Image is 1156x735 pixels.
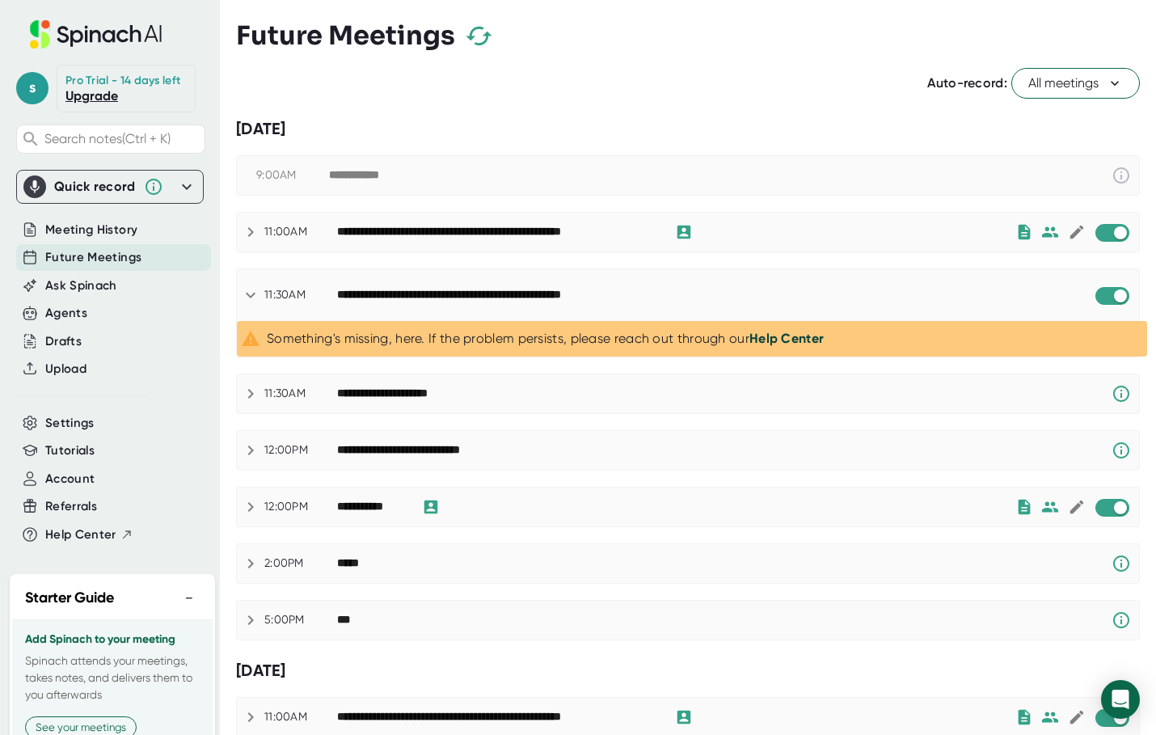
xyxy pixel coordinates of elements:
[45,221,137,239] button: Meeting History
[25,633,200,646] h3: Add Spinach to your meeting
[1112,166,1131,185] svg: This event has already passed
[264,225,337,239] div: 11:00AM
[1112,384,1131,403] svg: Spinach requires a video conference link.
[54,179,136,195] div: Quick record
[45,248,141,267] button: Future Meetings
[45,414,95,433] button: Settings
[236,661,1140,681] div: [DATE]
[256,168,329,183] div: 9:00AM
[16,72,49,104] span: s
[1112,554,1131,573] svg: Spinach requires a video conference link.
[236,20,455,51] h3: Future Meetings
[45,360,86,378] button: Upload
[264,387,337,401] div: 11:30AM
[264,288,337,302] div: 11:30AM
[1112,610,1131,630] svg: Spinach requires a video conference link.
[927,75,1007,91] span: Auto-record:
[264,443,337,458] div: 12:00PM
[23,171,196,203] div: Quick record
[25,587,114,609] h2: Starter Guide
[45,526,116,544] span: Help Center
[44,131,171,146] span: Search notes (Ctrl + K)
[45,470,95,488] button: Account
[65,88,118,103] a: Upgrade
[264,500,337,514] div: 12:00PM
[65,74,180,88] div: Pro Trial - 14 days left
[267,331,1141,347] div: Something's missing, here. If the problem persists, please reach out through our
[236,119,1140,139] div: [DATE]
[749,331,824,346] a: Help Center
[45,332,82,351] button: Drafts
[45,497,97,516] button: Referrals
[1028,74,1123,93] span: All meetings
[45,441,95,460] button: Tutorials
[179,586,200,610] button: −
[25,653,200,703] p: Spinach attends your meetings, takes notes, and delivers them to you afterwards
[264,710,337,724] div: 11:00AM
[1011,68,1140,99] button: All meetings
[45,526,133,544] button: Help Center
[45,304,87,323] button: Agents
[1112,441,1131,460] svg: Spinach requires a video conference link.
[45,277,117,295] button: Ask Spinach
[264,613,337,627] div: 5:00PM
[1101,680,1140,719] div: Open Intercom Messenger
[264,556,337,571] div: 2:00PM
